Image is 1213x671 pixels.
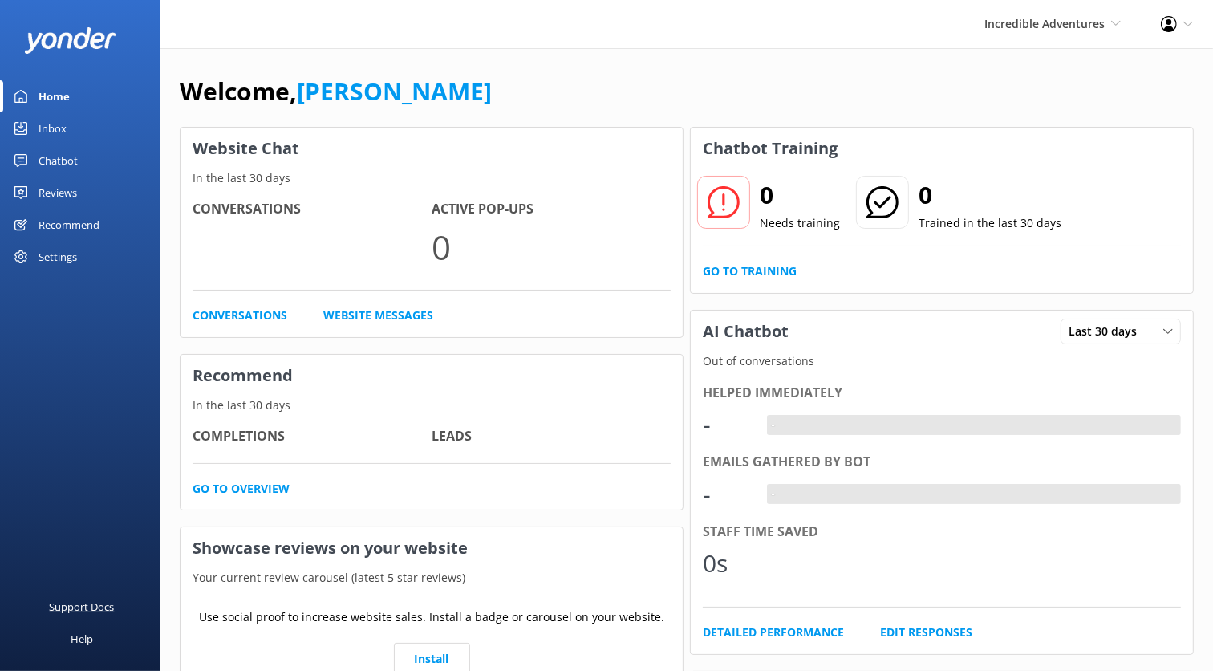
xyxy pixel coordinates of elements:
span: Last 30 days [1069,323,1146,340]
img: yonder-white-logo.png [24,27,116,54]
a: Website Messages [323,307,433,324]
h3: Chatbot Training [691,128,850,169]
p: 0 [432,220,671,274]
h3: Recommend [181,355,683,396]
a: Detailed Performance [703,624,844,641]
div: Chatbot [39,144,78,177]
p: Use social proof to increase website sales. Install a badge or carousel on your website. [199,608,664,626]
div: Support Docs [50,591,115,623]
h3: Website Chat [181,128,683,169]
h4: Leads [432,426,671,447]
a: Edit Responses [880,624,972,641]
h3: Showcase reviews on your website [181,527,683,569]
p: In the last 30 days [181,396,683,414]
h4: Conversations [193,199,432,220]
p: In the last 30 days [181,169,683,187]
div: Staff time saved [703,522,1181,543]
h2: 0 [760,176,840,214]
p: Needs training [760,214,840,232]
div: - [767,484,779,505]
a: [PERSON_NAME] [297,75,492,108]
div: Helped immediately [703,383,1181,404]
div: Inbox [39,112,67,144]
p: Your current review carousel (latest 5 star reviews) [181,569,683,587]
h2: 0 [919,176,1061,214]
div: Settings [39,241,77,273]
h4: Completions [193,426,432,447]
div: Recommend [39,209,99,241]
a: Conversations [193,307,287,324]
a: Go to overview [193,480,290,498]
span: Incredible Adventures [984,16,1105,31]
div: - [703,475,751,514]
h4: Active Pop-ups [432,199,671,220]
div: Home [39,80,70,112]
div: Reviews [39,177,77,209]
div: 0s [703,544,751,583]
div: Emails gathered by bot [703,452,1181,473]
div: - [703,405,751,444]
h1: Welcome, [180,72,492,111]
p: Trained in the last 30 days [919,214,1061,232]
div: - [767,415,779,436]
a: Go to Training [703,262,797,280]
h3: AI Chatbot [691,311,801,352]
p: Out of conversations [691,352,1193,370]
div: Help [71,623,93,655]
